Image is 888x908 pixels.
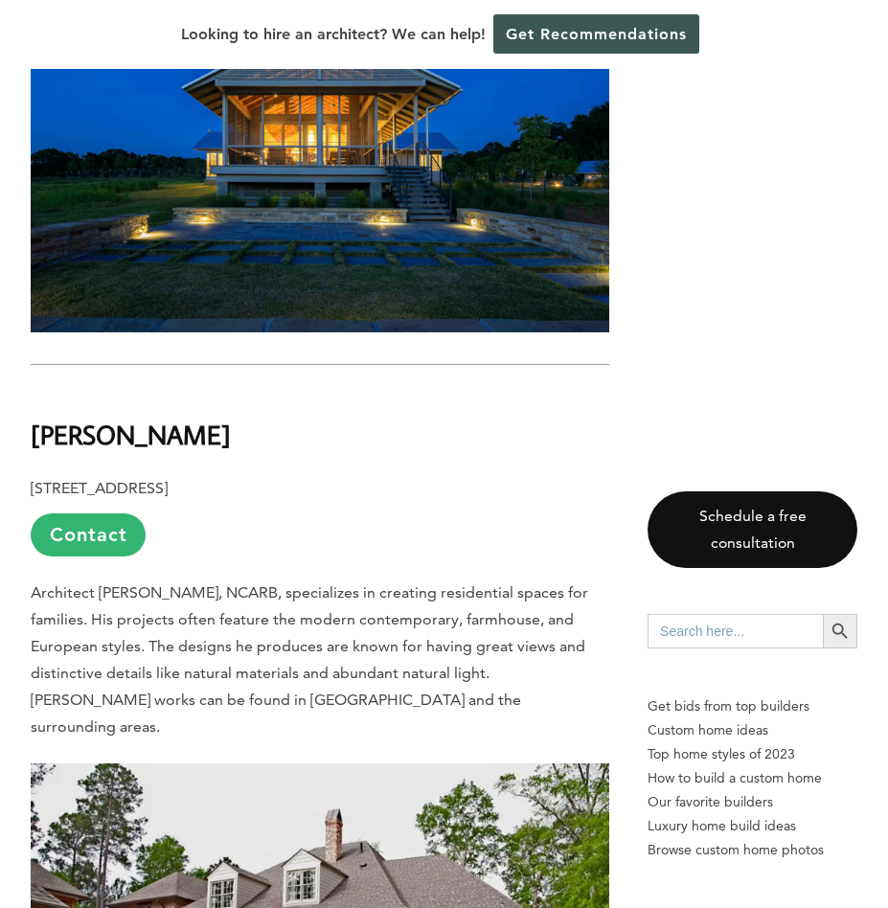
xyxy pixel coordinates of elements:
[648,491,857,568] a: Schedule a free consultation
[648,718,857,742] a: Custom home ideas
[31,418,231,451] b: [PERSON_NAME]
[648,766,857,790] a: How to build a custom home
[648,742,857,766] a: Top home styles of 2023
[648,790,857,814] a: Our favorite builders
[648,614,823,648] input: Search here...
[31,479,168,497] b: [STREET_ADDRESS]
[31,583,588,736] span: Architect [PERSON_NAME], NCARB, specializes in creating residential spaces for families. His proj...
[648,838,857,862] a: Browse custom home photos
[31,513,146,556] a: Contact
[830,621,851,642] svg: Search
[493,14,699,54] a: Get Recommendations
[648,814,857,838] a: Luxury home build ideas
[648,694,857,718] p: Get bids from top builders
